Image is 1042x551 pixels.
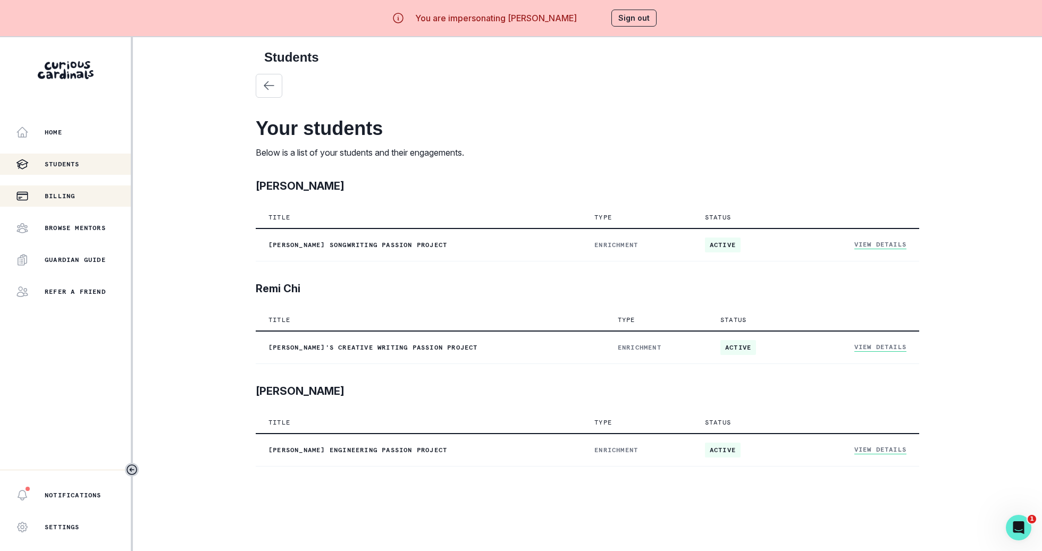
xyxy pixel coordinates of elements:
[854,240,906,249] a: View Details
[705,418,731,427] p: Status
[45,224,106,232] p: Browse Mentors
[720,340,756,355] span: active
[268,418,290,427] p: Title
[264,50,911,65] h2: Students
[268,241,569,249] p: [PERSON_NAME] Songwriting Passion Project
[594,418,612,427] p: Type
[268,343,592,352] p: [PERSON_NAME]'s Creative Writing Passion Project
[618,316,635,324] p: Type
[38,61,94,79] img: Curious Cardinals Logo
[256,178,344,194] p: [PERSON_NAME]
[594,241,679,249] p: ENRICHMENT
[268,446,569,454] p: [PERSON_NAME] Engineering Passion Project
[256,146,919,159] p: Below is a list of your students and their engagements.
[45,160,80,168] p: Students
[268,213,290,222] p: Title
[611,10,657,27] button: Sign out
[1028,515,1036,523] span: 1
[415,12,577,24] p: You are impersonating [PERSON_NAME]
[1006,515,1031,540] iframe: Intercom live chat
[705,238,741,252] span: active
[256,117,919,140] h2: Your students
[256,383,344,399] p: [PERSON_NAME]
[45,523,80,531] p: Settings
[268,316,290,324] p: Title
[594,446,679,454] p: ENRICHMENT
[45,192,75,200] p: Billing
[720,316,746,324] p: Status
[854,445,906,454] a: View Details
[618,343,695,352] p: ENRICHMENT
[256,281,300,296] p: Remi Chi
[125,463,139,477] button: Toggle sidebar
[45,256,106,264] p: Guardian Guide
[45,287,106,296] p: Refer a friend
[705,443,741,457] span: active
[594,213,612,222] p: Type
[45,491,102,499] p: Notifications
[854,343,906,352] a: View Details
[705,213,731,222] p: Status
[45,128,62,137] p: Home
